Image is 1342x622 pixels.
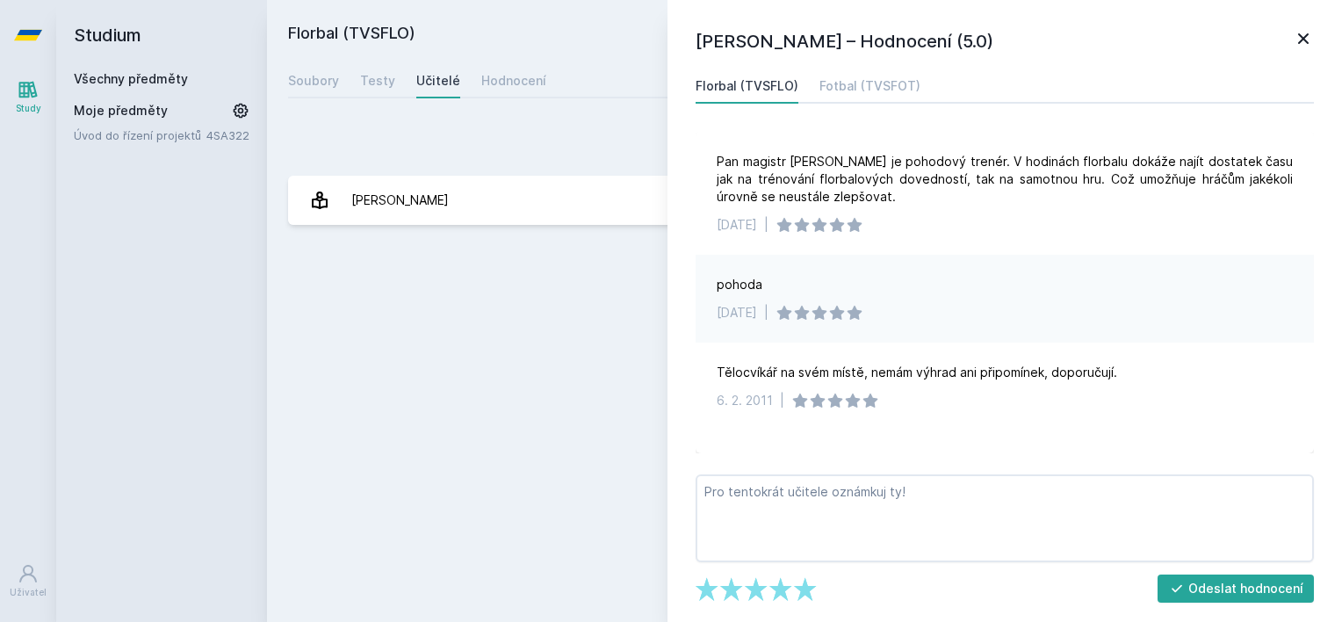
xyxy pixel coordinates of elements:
[288,176,1321,225] a: [PERSON_NAME] 3 hodnocení 5.0
[74,127,206,144] a: Úvod do řízení projektů
[481,63,546,98] a: Hodnocení
[16,102,41,115] div: Study
[4,554,53,608] a: Uživatel
[351,183,449,218] div: [PERSON_NAME]
[288,72,339,90] div: Soubory
[360,72,395,90] div: Testy
[288,21,1124,49] h2: Florbal (TVSFLO)
[416,72,460,90] div: Učitelé
[74,102,168,119] span: Moje předměty
[416,63,460,98] a: Učitelé
[717,216,757,234] div: [DATE]
[360,63,395,98] a: Testy
[10,586,47,599] div: Uživatel
[764,216,768,234] div: |
[288,63,339,98] a: Soubory
[717,153,1293,206] div: Pan magistr [PERSON_NAME] je pohodový trenér. V hodinách florbalu dokáže najít dostatek času jak ...
[481,72,546,90] div: Hodnocení
[206,128,249,142] a: 4SA322
[74,71,188,86] a: Všechny předměty
[4,70,53,124] a: Study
